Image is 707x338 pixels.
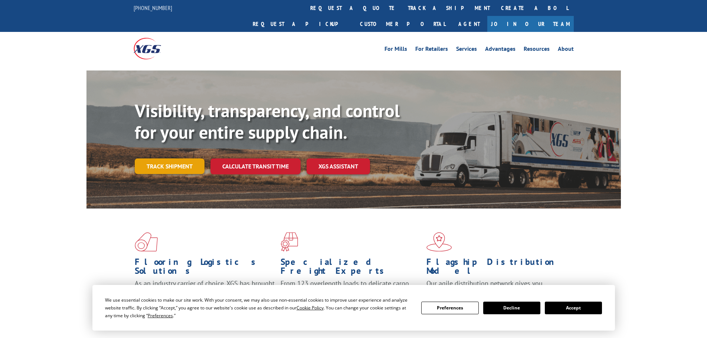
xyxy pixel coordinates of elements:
[485,46,515,54] a: Advantages
[545,302,602,314] button: Accept
[426,279,563,296] span: Our agile distribution network gives you nationwide inventory management on demand.
[135,257,275,279] h1: Flooring Logistics Solutions
[247,16,354,32] a: Request a pickup
[483,302,540,314] button: Decline
[558,46,574,54] a: About
[451,16,487,32] a: Agent
[281,279,421,312] p: From 123 overlength loads to delicate cargo, our experienced staff knows the best way to move you...
[421,302,478,314] button: Preferences
[134,4,172,12] a: [PHONE_NUMBER]
[307,158,370,174] a: XGS ASSISTANT
[297,305,324,311] span: Cookie Policy
[524,46,550,54] a: Resources
[456,46,477,54] a: Services
[135,158,204,174] a: Track shipment
[354,16,451,32] a: Customer Portal
[135,279,275,305] span: As an industry carrier of choice, XGS has brought innovation and dedication to flooring logistics...
[384,46,407,54] a: For Mills
[415,46,448,54] a: For Retailers
[426,257,567,279] h1: Flagship Distribution Model
[281,232,298,252] img: xgs-icon-focused-on-flooring-red
[210,158,301,174] a: Calculate transit time
[281,257,421,279] h1: Specialized Freight Experts
[426,232,452,252] img: xgs-icon-flagship-distribution-model-red
[135,232,158,252] img: xgs-icon-total-supply-chain-intelligence-red
[135,99,400,144] b: Visibility, transparency, and control for your entire supply chain.
[92,285,615,331] div: Cookie Consent Prompt
[148,312,173,319] span: Preferences
[105,296,412,319] div: We use essential cookies to make our site work. With your consent, we may also use non-essential ...
[487,16,574,32] a: Join Our Team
